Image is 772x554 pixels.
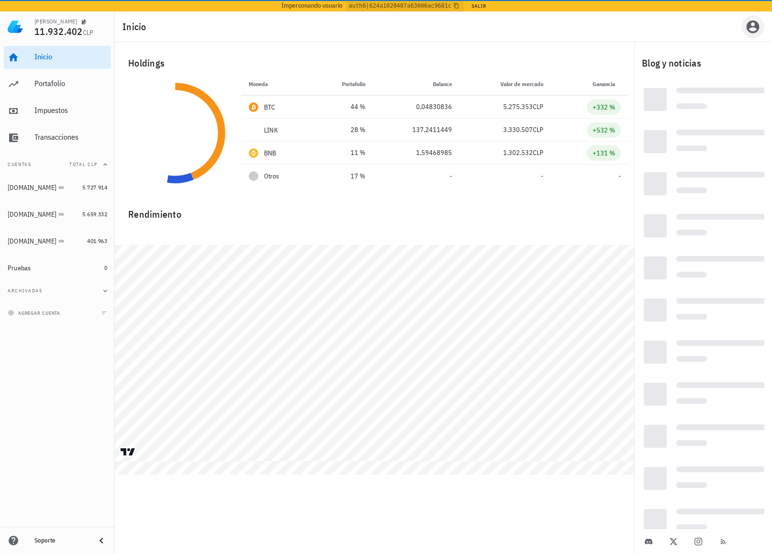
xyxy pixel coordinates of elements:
div: 11 % [320,148,365,158]
div: Pruebas [8,264,31,272]
span: CLP [533,148,543,157]
a: Inicio [4,46,111,69]
a: [DOMAIN_NAME] 401.963 [4,230,111,253]
div: Loading... [644,425,667,448]
div: Loading... [676,103,707,112]
div: 17 % [320,171,365,181]
div: [PERSON_NAME] [34,18,77,25]
a: Portafolio [4,73,111,96]
span: agregar cuenta [10,310,60,316]
div: Loading... [644,341,667,364]
div: Loading... [676,340,772,349]
span: Ganancia [593,80,621,88]
div: Loading... [676,382,772,391]
span: Impersonando usuario [281,0,342,11]
span: 3.330.507 [503,125,533,134]
span: CLP [533,125,543,134]
div: Loading... [644,467,667,490]
span: - [450,172,452,180]
th: Portafolio [312,73,373,96]
span: - [541,172,543,180]
div: BNB [264,148,276,158]
div: Loading... [644,383,667,406]
span: Otros [264,171,279,181]
span: 1.302.532 [503,148,533,157]
div: Loading... [644,256,667,279]
div: Loading... [644,214,667,237]
div: BTC [264,102,276,112]
div: Rendimiento [121,199,629,222]
div: Loading... [676,440,707,449]
div: [DOMAIN_NAME] [8,184,56,192]
div: Loading... [676,256,772,265]
div: Loading... [676,482,707,491]
span: 0 [104,264,107,271]
div: LINK-icon [249,125,258,135]
div: Loading... [676,272,707,280]
div: Loading... [676,172,772,180]
div: +131 % [593,148,615,158]
div: Blog y noticias [634,48,772,78]
div: Loading... [644,299,667,321]
div: 28 % [320,125,365,135]
div: Holdings [121,48,629,78]
div: 1,59468985 [381,148,452,158]
button: Archivadas [4,279,111,302]
a: Pruebas 0 [4,256,111,279]
div: Loading... [676,214,772,222]
div: Inicio [34,52,107,61]
a: Charting by TradingView [120,447,136,456]
div: Loading... [676,88,772,96]
div: Portafolio [34,79,107,88]
h1: Inicio [122,19,150,34]
button: CuentasTotal CLP [4,153,111,176]
div: Transacciones [34,133,107,142]
a: [DOMAIN_NAME] 5.727.914 [4,176,111,199]
span: 5.727.914 [82,184,107,191]
div: [DOMAIN_NAME] [8,211,56,219]
div: +332 % [593,102,615,112]
span: - [618,172,621,180]
div: Loading... [676,188,707,196]
a: Impuestos [4,100,111,122]
div: Loading... [676,230,707,238]
span: CLP [533,102,543,111]
span: Total CLP [69,161,98,167]
div: Loading... [676,356,707,365]
span: 11.932.402 [34,25,83,38]
div: Loading... [676,298,772,307]
div: Soporte [34,537,88,544]
div: Loading... [644,130,667,153]
div: Loading... [676,424,772,433]
img: LedgiFi [8,19,23,34]
span: 5.275.353 [503,102,533,111]
div: Loading... [644,88,667,111]
div: 0,04830836 [381,102,452,112]
div: Loading... [644,509,667,532]
span: 5.659.332 [82,211,107,218]
div: BTC-icon [249,102,258,112]
div: +532 % [593,125,615,135]
th: Valor de mercado [460,73,551,96]
div: BNB-icon [249,148,258,158]
div: 137,2411449 [381,125,452,135]
div: 44 % [320,102,365,112]
div: Loading... [676,509,772,517]
span: CLP [83,28,94,37]
div: Loading... [676,466,772,475]
div: Impuestos [34,106,107,115]
div: LINK [264,125,278,135]
div: Loading... [676,524,707,533]
div: Loading... [676,398,707,407]
a: [DOMAIN_NAME] 5.659.332 [4,203,111,226]
div: Loading... [676,130,772,138]
th: Balance [373,73,460,96]
div: Loading... [676,314,707,322]
span: 401.963 [87,237,107,244]
th: Moneda [241,73,312,96]
div: Loading... [676,145,707,154]
div: [DOMAIN_NAME] [8,237,56,245]
a: Transacciones [4,126,111,149]
button: Salir [467,1,491,11]
button: agregar cuenta [6,308,65,318]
